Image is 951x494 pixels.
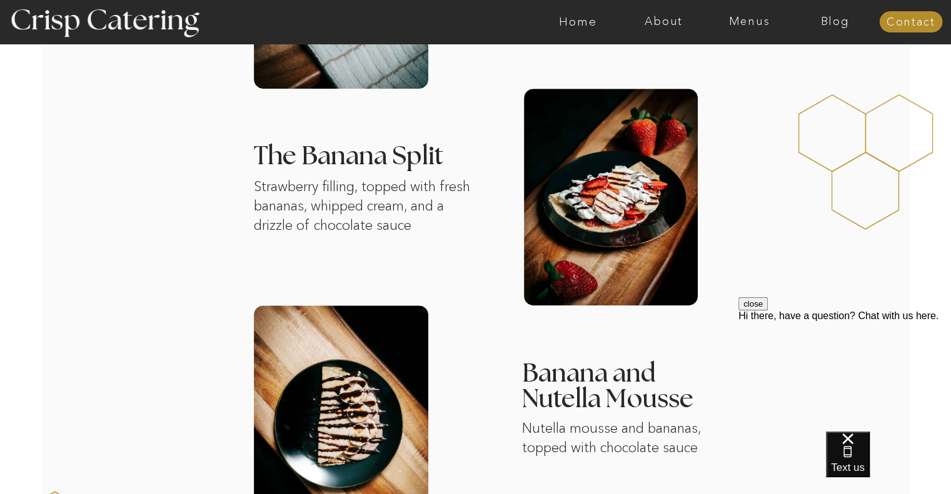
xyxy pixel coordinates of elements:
iframe: podium webchat widget bubble [826,432,951,494]
a: Home [535,16,621,28]
h3: Banana and Nutella Mousse [522,361,727,387]
p: Strawberry filling, topped with fresh bananas, whipped cream, and a drizzle of chocolate sauce [254,177,471,254]
a: Blog [792,16,878,28]
h3: The Banana Split [254,144,653,175]
a: About [621,16,707,28]
a: Contact [879,16,942,29]
a: Menus [707,16,792,28]
iframe: podium webchat widget prompt [738,297,951,447]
